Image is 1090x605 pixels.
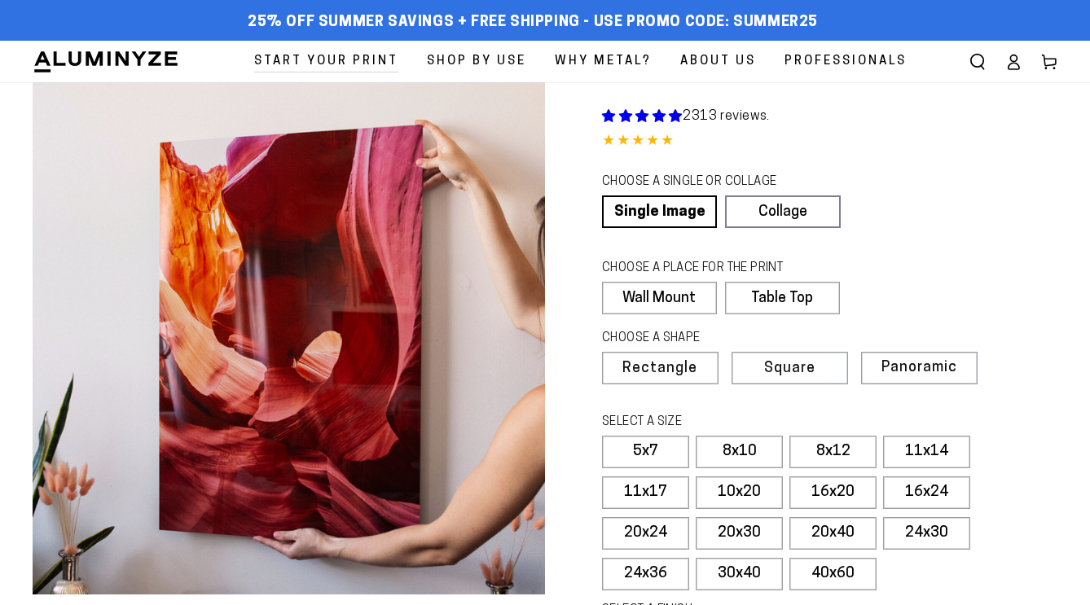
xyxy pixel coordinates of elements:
legend: CHOOSE A SHAPE [602,330,827,348]
span: Square [764,362,815,376]
label: 24x30 [883,517,970,550]
label: 11x17 [602,476,689,509]
label: 20x40 [789,517,877,550]
span: Professionals [785,50,907,72]
label: 11x14 [883,436,970,468]
span: Shop By Use [427,50,526,72]
label: 10x20 [696,476,783,509]
a: Collage [725,195,840,228]
span: About Us [680,50,756,72]
span: Why Metal? [555,50,652,72]
legend: CHOOSE A SINGLE OR COLLAGE [602,173,825,191]
label: Wall Mount [602,282,717,314]
a: Why Metal? [543,41,664,82]
div: 4.85 out of 5.0 stars [602,130,1057,154]
label: 20x30 [696,517,783,550]
a: Professionals [772,41,919,82]
a: Shop By Use [415,41,538,82]
a: Single Image [602,195,717,228]
label: Table Top [725,282,840,314]
label: 8x10 [696,436,783,468]
span: Panoramic [881,360,957,375]
span: Rectangle [622,362,697,376]
label: 30x40 [696,558,783,590]
legend: SELECT A SIZE [602,414,869,432]
span: 25% off Summer Savings + Free Shipping - Use Promo Code: SUMMER25 [248,14,818,32]
label: 16x24 [883,476,970,509]
label: 8x12 [789,436,877,468]
a: Start Your Print [242,41,411,82]
label: 16x20 [789,476,877,509]
summary: Search our site [960,44,996,80]
label: 40x60 [789,558,877,590]
label: 20x24 [602,517,689,550]
label: 5x7 [602,436,689,468]
legend: CHOOSE A PLACE FOR THE PRINT [602,260,824,278]
label: 24x36 [602,558,689,590]
img: Aluminyze [33,50,179,74]
span: Start Your Print [254,50,398,72]
a: About Us [668,41,768,82]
